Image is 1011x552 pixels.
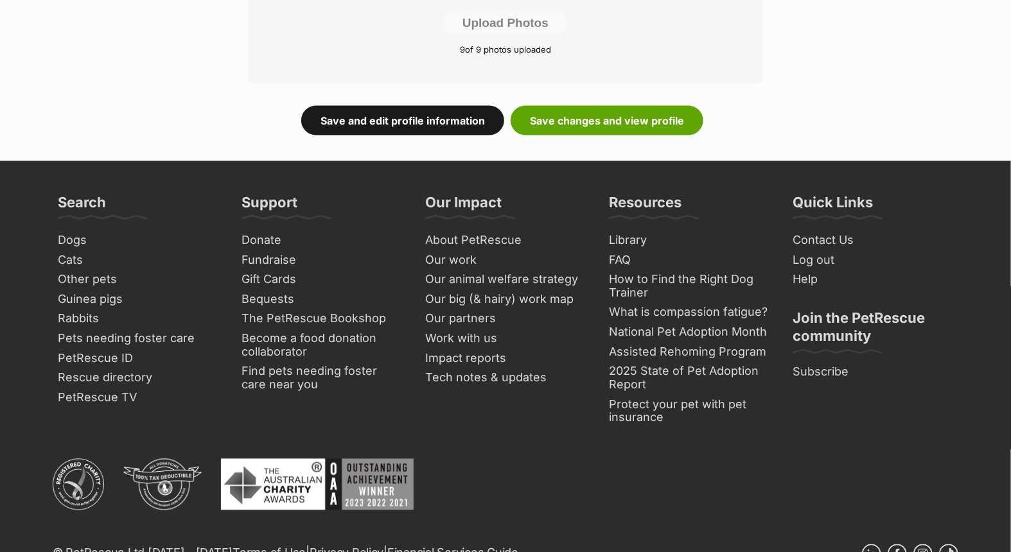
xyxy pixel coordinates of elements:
span: 9 [460,44,465,55]
a: About PetRescue [420,230,591,250]
a: Other pets [53,270,224,290]
h3: Support [242,193,297,219]
a: Find pets needing foster care near you [236,362,407,395]
a: Pets needing foster care [53,329,224,349]
p: of 9 photos uploaded [268,44,743,56]
h3: Our Impact [425,193,502,219]
a: National Pet Adoption Month [604,323,775,343]
a: Work with us [420,329,591,349]
h3: Resources [609,193,681,219]
img: ACNC [53,459,104,510]
a: Fundraise [236,250,407,270]
a: Log out [787,250,958,270]
a: Bequests [236,290,407,310]
a: Our partners [420,309,591,329]
a: PetRescue ID [53,349,224,369]
a: How to Find the Right Dog Trainer [604,270,775,303]
a: Our animal welfare strategy [420,270,591,290]
a: Help [787,270,958,290]
img: Australian Charity Awards - Outstanding Achievement Winner 2023 - 2022 - 2021 [221,459,414,510]
a: PetRescue TV [53,388,224,408]
a: Cats [53,250,224,270]
button: Upload Photos [443,11,568,35]
a: 2025 State of Pet Adoption Report [604,362,775,395]
h3: Join the PetRescue community [793,309,953,353]
a: Protect your pet with pet insurance [604,395,775,428]
a: Save changes and view profile [511,106,703,135]
a: Our work [420,250,591,270]
img: DGR [123,459,202,510]
a: Become a food donation collaborator [236,329,407,362]
a: Library [604,230,775,250]
a: Tech notes & updates [420,368,591,388]
a: Subscribe [787,363,958,383]
a: Gift Cards [236,270,407,290]
a: Rabbits [53,309,224,329]
a: What is compassion fatigue? [604,303,775,323]
a: Dogs [53,230,224,250]
a: FAQ [604,250,775,270]
a: Assisted Rehoming Program [604,343,775,363]
a: Guinea pigs [53,290,224,310]
a: Impact reports [420,349,591,369]
a: Contact Us [787,230,958,250]
a: Donate [236,230,407,250]
a: Our big (& hairy) work map [420,290,591,310]
h3: Search [58,193,106,219]
a: Rescue directory [53,368,224,388]
h3: Quick Links [793,193,873,219]
a: The PetRescue Bookshop [236,309,407,329]
a: Save and edit profile information [301,106,504,135]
